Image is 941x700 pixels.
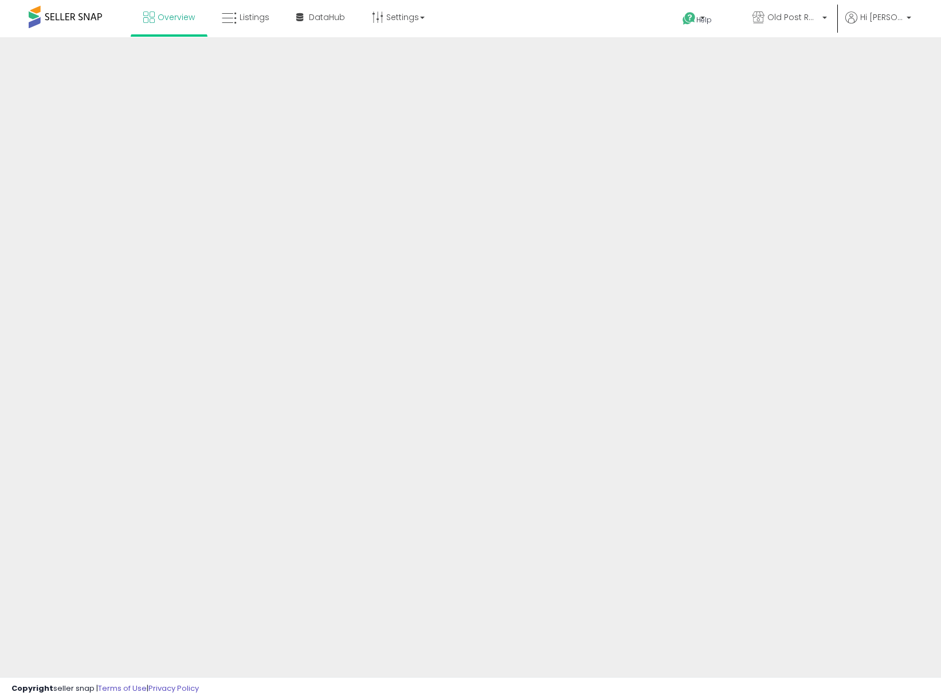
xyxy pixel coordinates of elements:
[240,11,269,23] span: Listings
[158,11,195,23] span: Overview
[767,11,819,23] span: Old Post Road LLC
[696,15,712,25] span: Help
[860,11,903,23] span: Hi [PERSON_NAME]
[845,11,911,37] a: Hi [PERSON_NAME]
[673,3,734,37] a: Help
[682,11,696,26] i: Get Help
[309,11,345,23] span: DataHub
